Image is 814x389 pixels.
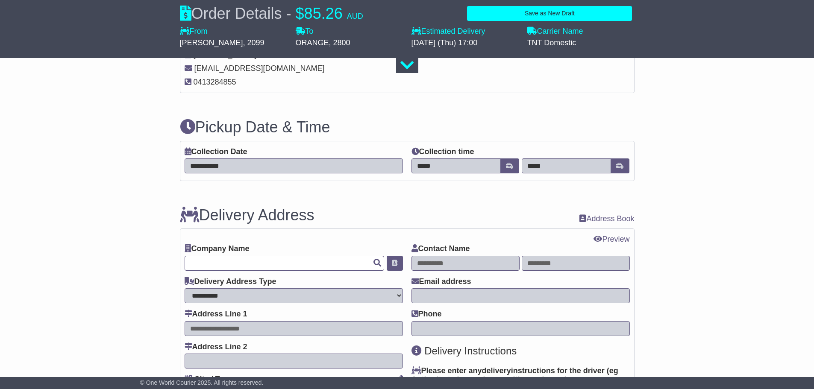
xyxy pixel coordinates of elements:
[180,207,314,224] h3: Delivery Address
[304,5,343,22] span: 85.26
[185,342,247,352] label: Address Line 2
[411,310,442,319] label: Phone
[347,12,363,20] span: AUD
[467,6,632,21] button: Save as New Draft
[296,5,304,22] span: $
[180,27,208,36] label: From
[579,214,634,223] a: Address Book
[411,38,519,48] div: [DATE] (Thu) 17:00
[296,27,314,36] label: To
[482,366,511,375] span: delivery
[185,277,276,287] label: Delivery Address Type
[140,379,264,386] span: © One World Courier 2025. All rights reserved.
[594,235,629,243] a: Preview
[180,38,243,47] span: [PERSON_NAME]
[296,38,329,47] span: ORANGE
[411,277,471,287] label: Email address
[424,345,517,357] span: Delivery Instructions
[194,78,236,86] span: 0413284855
[411,366,630,385] label: Please enter any instructions for the driver ( )
[243,38,264,47] span: , 2099
[185,244,250,254] label: Company Name
[411,147,474,157] label: Collection time
[527,38,635,48] div: TNT Domestic
[411,366,618,384] span: eg Authority to Leave, Leave with warehouse
[180,119,635,136] h3: Pickup Date & Time
[411,27,519,36] label: Estimated Delivery
[185,375,235,384] label: City / Town
[185,310,247,319] label: Address Line 1
[329,38,350,47] span: , 2800
[411,244,470,254] label: Contact Name
[527,27,583,36] label: Carrier Name
[185,147,247,157] label: Collection Date
[180,4,363,23] div: Order Details -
